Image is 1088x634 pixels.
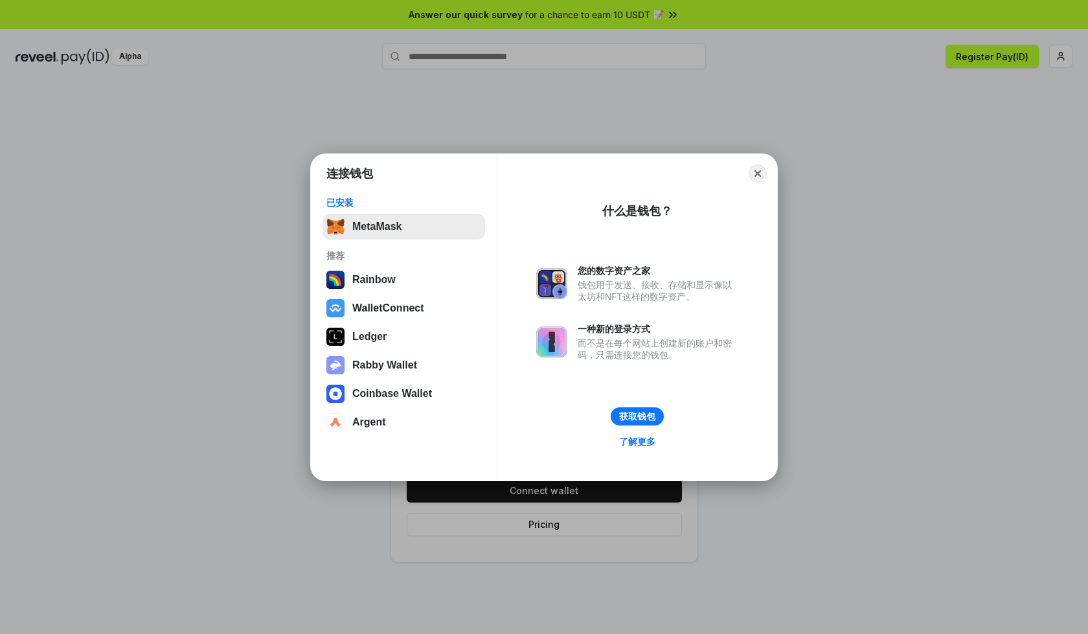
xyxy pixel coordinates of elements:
[323,352,485,378] button: Rabby Wallet
[323,409,485,435] button: Argent
[749,164,767,183] button: Close
[611,433,663,450] a: 了解更多
[578,337,738,361] div: 而不是在每个网站上创建新的账户和密码，只需连接您的钱包。
[326,218,345,236] img: svg+xml,%3Csvg%20fill%3D%22none%22%20height%3D%2233%22%20viewBox%3D%220%200%2035%2033%22%20width%...
[352,359,417,371] div: Rabby Wallet
[323,324,485,350] button: Ledger
[352,331,387,343] div: Ledger
[619,411,655,422] div: 获取钱包
[326,328,345,346] img: svg+xml,%3Csvg%20xmlns%3D%22http%3A%2F%2Fwww.w3.org%2F2000%2Fsvg%22%20width%3D%2228%22%20height%3...
[602,203,672,219] div: 什么是钱包？
[323,295,485,321] button: WalletConnect
[326,166,373,181] h1: 连接钱包
[619,436,655,447] div: 了解更多
[326,197,481,209] div: 已安装
[326,299,345,317] img: svg+xml,%3Csvg%20width%3D%2228%22%20height%3D%2228%22%20viewBox%3D%220%200%2028%2028%22%20fill%3D...
[326,356,345,374] img: svg+xml,%3Csvg%20xmlns%3D%22http%3A%2F%2Fwww.w3.org%2F2000%2Fsvg%22%20fill%3D%22none%22%20viewBox...
[323,267,485,293] button: Rainbow
[323,214,485,240] button: MetaMask
[611,407,664,425] button: 获取钱包
[352,302,424,314] div: WalletConnect
[326,271,345,289] img: svg+xml,%3Csvg%20width%3D%22120%22%20height%3D%22120%22%20viewBox%3D%220%200%20120%20120%22%20fil...
[578,265,738,277] div: 您的数字资产之家
[326,250,481,262] div: 推荐
[578,279,738,302] div: 钱包用于发送、接收、存储和显示像以太坊和NFT这样的数字资产。
[352,274,396,286] div: Rainbow
[323,381,485,407] button: Coinbase Wallet
[326,413,345,431] img: svg+xml,%3Csvg%20width%3D%2228%22%20height%3D%2228%22%20viewBox%3D%220%200%2028%2028%22%20fill%3D...
[578,323,738,335] div: 一种新的登录方式
[326,385,345,403] img: svg+xml,%3Csvg%20width%3D%2228%22%20height%3D%2228%22%20viewBox%3D%220%200%2028%2028%22%20fill%3D...
[536,326,567,357] img: svg+xml,%3Csvg%20xmlns%3D%22http%3A%2F%2Fwww.w3.org%2F2000%2Fsvg%22%20fill%3D%22none%22%20viewBox...
[352,416,386,428] div: Argent
[352,388,432,400] div: Coinbase Wallet
[536,268,567,299] img: svg+xml,%3Csvg%20xmlns%3D%22http%3A%2F%2Fwww.w3.org%2F2000%2Fsvg%22%20fill%3D%22none%22%20viewBox...
[352,221,402,232] div: MetaMask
